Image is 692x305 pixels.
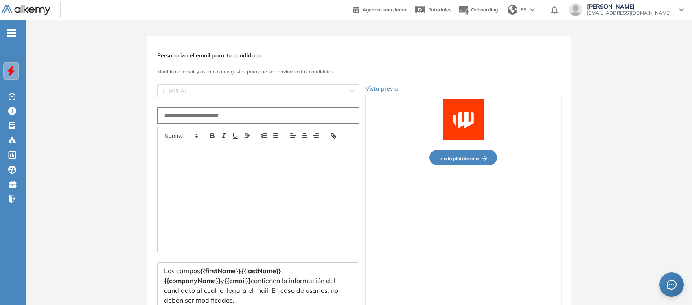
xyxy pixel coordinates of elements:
div: Widget de chat [651,266,692,305]
img: arrow [530,8,535,11]
span: {{email}} [224,276,251,285]
span: Tutoriales [429,7,451,13]
a: Agendar una demo [353,4,406,14]
span: Onboarding [471,7,498,13]
img: Logo de la compañía [443,99,484,140]
span: [PERSON_NAME] [587,3,671,10]
button: Ir a la plataformaFlecha [429,150,497,165]
span: Agendar una demo [362,7,406,13]
h3: Modifica el email y asunto como gustes para que sea enviado a tus candidatos. [157,69,561,75]
p: Vista previa: [366,84,561,93]
span: [EMAIL_ADDRESS][DOMAIN_NAME] [587,10,671,16]
span: ES [521,6,527,13]
iframe: Chat Widget [651,266,692,305]
h3: Personaliza el email para tu candidato [157,52,561,59]
i: - [7,32,16,34]
img: world [508,5,517,15]
img: Flecha [479,156,487,161]
img: Logo [2,5,50,15]
span: {{companyName}} [164,276,221,285]
span: {{firstName}}, [200,267,241,275]
span: {{lastName}} [241,267,281,275]
button: Onboarding [458,1,498,19]
span: Ir a la plataforma [439,155,487,161]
